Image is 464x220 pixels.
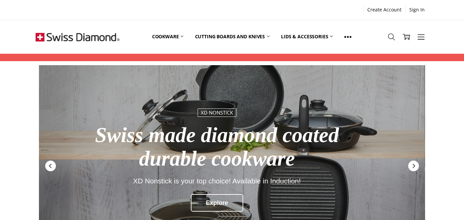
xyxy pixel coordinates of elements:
[75,177,359,185] div: XD Nonstick is your top choice! Available in Induction!
[189,22,275,52] a: Cutting boards and knives
[275,22,338,52] a: Lids & Accessories
[364,5,405,14] a: Create Account
[191,194,243,212] div: Explore
[36,20,120,54] img: Free Shipping On Every Order
[75,124,359,170] div: Swiss made diamond coated durable cookware
[146,22,189,52] a: Cookware
[406,5,428,14] a: Sign In
[197,108,236,117] div: XD nonstick
[338,22,357,52] a: Show All
[407,160,419,172] div: Next
[44,160,56,172] div: Previous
